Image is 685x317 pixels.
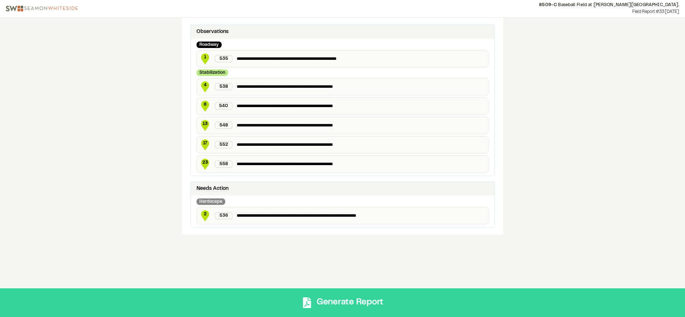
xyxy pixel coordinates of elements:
[539,3,557,7] span: 8509-C
[6,6,78,11] img: download
[197,185,228,193] div: Needs Action
[215,122,232,129] div: 548
[215,141,232,148] div: 552
[200,211,211,217] span: 2
[200,140,211,147] span: 17
[197,198,225,205] div: Hardscape
[197,42,222,48] div: Roadway
[197,28,228,36] div: Observations
[215,160,232,168] div: 558
[215,83,232,90] div: 538
[84,2,679,8] p: Baseball Field at [PERSON_NAME][GEOGRAPHIC_DATA].
[200,101,211,108] span: 6
[200,121,211,127] span: 13
[197,69,228,76] div: Stabilization
[215,102,232,110] div: 540
[84,8,679,15] p: Field Report #33 [DATE]
[200,82,211,88] span: 4
[215,212,232,219] div: 536
[215,55,232,62] div: 535
[200,54,211,61] span: 1
[200,159,211,166] span: 23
